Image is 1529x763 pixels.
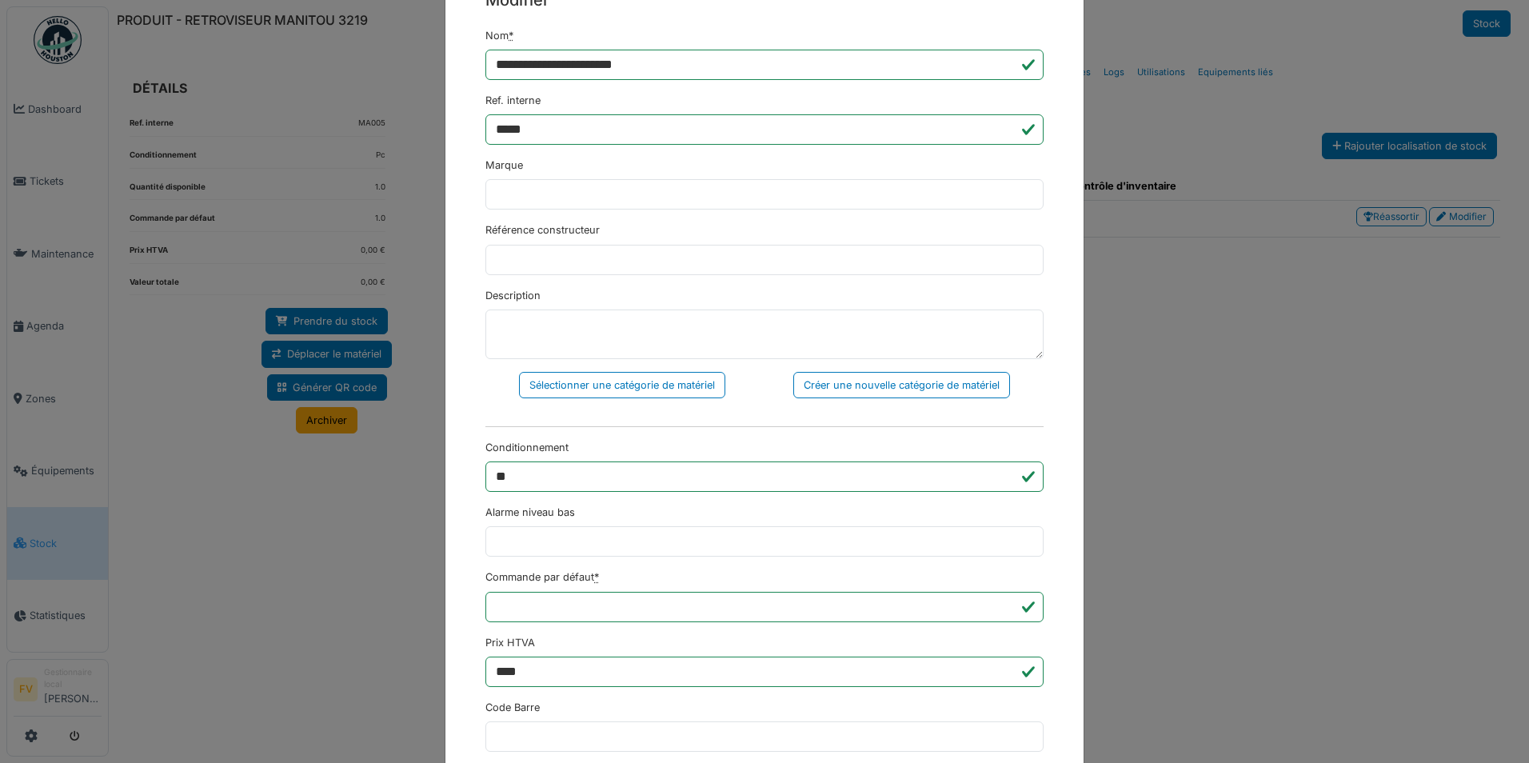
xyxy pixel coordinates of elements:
abbr: Requis [509,30,513,42]
label: Nom [485,28,513,43]
label: Alarme niveau bas [485,505,575,520]
label: Description [485,288,541,303]
div: Sélectionner une catégorie de matériel [519,372,725,398]
label: Commande par défaut [485,569,599,585]
label: Conditionnement [485,440,569,455]
div: Créer une nouvelle catégorie de matériel [793,372,1010,398]
abbr: Requis [594,571,599,583]
label: Ref. interne [485,93,541,108]
label: Code Barre [485,700,540,715]
label: Référence constructeur [485,222,600,238]
label: Marque [485,158,523,173]
label: Prix HTVA [485,635,535,650]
